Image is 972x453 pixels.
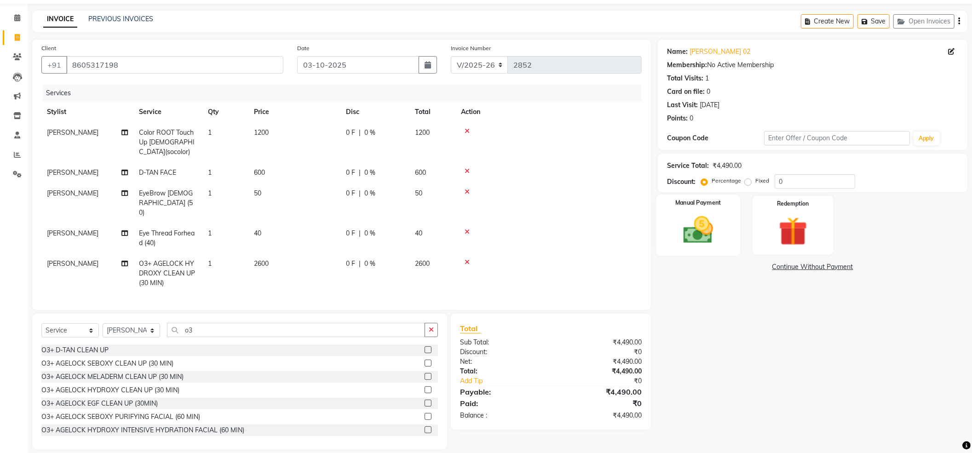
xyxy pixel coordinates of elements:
label: Redemption [777,200,809,208]
span: 1 [208,168,212,177]
span: 50 [254,189,261,197]
div: Sub Total: [453,338,551,347]
span: 600 [254,168,265,177]
span: 0 % [364,229,375,238]
span: 0 F [346,128,355,138]
th: Action [455,102,642,122]
div: Discount: [667,177,696,187]
div: ₹0 [551,398,649,409]
div: 1 [705,74,709,83]
div: ₹4,490.00 [713,161,742,171]
div: Total: [453,367,551,376]
input: Search or Scan [167,323,425,337]
span: [PERSON_NAME] [47,168,98,177]
div: Card on file: [667,87,705,97]
span: 600 [415,168,426,177]
div: ₹0 [551,347,649,357]
span: 0 F [346,259,355,269]
span: [PERSON_NAME] [47,128,98,137]
div: ₹4,490.00 [551,357,649,367]
div: O3+ AGELOCK EGF CLEAN UP (30MIN) [41,399,158,408]
div: O3+ AGELOCK SEBOXY CLEAN UP (30 MIN) [41,359,173,368]
div: Name: [667,47,688,57]
div: O3+ AGELOCK HYDROXY INTENSIVE HYDRATION FACIAL (60 MIN) [41,425,244,435]
th: Disc [340,102,409,122]
span: Total [460,324,481,333]
a: Continue Without Payment [660,262,966,272]
label: Manual Payment [675,199,721,207]
span: 0 F [346,168,355,178]
a: Add Tip [453,376,567,386]
span: Eye Thread Forhead (40) [139,229,195,247]
div: Paid: [453,398,551,409]
div: Net: [453,357,551,367]
label: Invoice Number [451,44,491,52]
input: Search by Name/Mobile/Email/Code [66,56,283,74]
span: | [359,128,361,138]
span: 2600 [415,259,430,268]
span: 1 [208,229,212,237]
span: O3+ AGELOCK HYDROXY CLEAN UP (30 MIN) [139,259,195,287]
div: Membership: [667,60,707,70]
span: 0 % [364,189,375,198]
span: EyeBrow [DEMOGRAPHIC_DATA] (50) [139,189,193,217]
span: 1200 [415,128,430,137]
div: Balance : [453,411,551,420]
span: 1 [208,128,212,137]
div: O3+ AGELOCK MELADERM CLEAN UP (30 MIN) [41,372,184,382]
button: Create New [801,14,854,29]
button: Apply [914,132,940,145]
button: Open Invoices [893,14,955,29]
th: Service [133,102,202,122]
span: 0 % [364,259,375,269]
div: ₹4,490.00 [551,338,649,347]
div: Service Total: [667,161,709,171]
span: [PERSON_NAME] [47,259,98,268]
span: 0 % [364,128,375,138]
span: 40 [415,229,422,237]
img: _cash.svg [674,213,723,247]
label: Fixed [755,177,769,185]
label: Percentage [712,177,741,185]
a: INVOICE [43,11,77,28]
div: Payable: [453,386,551,397]
th: Price [248,102,340,122]
div: ₹0 [567,376,649,386]
div: 0 [707,87,710,97]
div: ₹4,490.00 [551,411,649,420]
div: 0 [690,114,693,123]
th: Qty [202,102,248,122]
span: 0 F [346,189,355,198]
img: _gift.svg [770,213,817,249]
button: Save [857,14,890,29]
label: Date [297,44,310,52]
span: | [359,259,361,269]
div: O3+ D-TAN CLEAN UP [41,345,109,355]
span: 2600 [254,259,269,268]
div: ₹4,490.00 [551,367,649,376]
span: 1200 [254,128,269,137]
label: Client [41,44,56,52]
span: Color ROOT Touch Up [DEMOGRAPHIC_DATA](socolor) [139,128,195,156]
span: 1 [208,189,212,197]
div: [DATE] [700,100,719,110]
th: Stylist [41,102,133,122]
div: Total Visits: [667,74,703,83]
span: [PERSON_NAME] [47,229,98,237]
span: 0 % [364,168,375,178]
span: 40 [254,229,261,237]
span: [PERSON_NAME] [47,189,98,197]
span: 1 [208,259,212,268]
div: Points: [667,114,688,123]
div: Coupon Code [667,133,764,143]
div: No Active Membership [667,60,958,70]
span: 50 [415,189,422,197]
span: | [359,189,361,198]
span: D-TAN FACE [139,168,176,177]
button: +91 [41,56,67,74]
div: Discount: [453,347,551,357]
span: 0 F [346,229,355,238]
a: PREVIOUS INVOICES [88,15,153,23]
span: | [359,168,361,178]
div: O3+ AGELOCK HYDROXY CLEAN UP (30 MIN) [41,385,179,395]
